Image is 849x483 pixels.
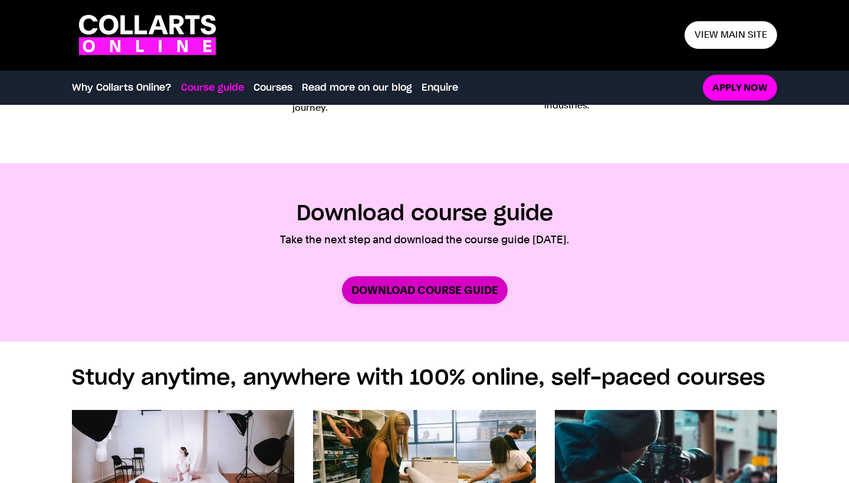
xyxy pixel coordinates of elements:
[422,81,458,95] a: Enquire
[685,21,777,49] a: View main site
[342,276,508,304] a: Download Course Guide
[302,81,412,95] a: Read more on our blog
[181,81,244,95] a: Course guide
[254,81,292,95] a: Courses
[72,81,172,95] a: Why Collarts Online?
[297,201,553,227] h2: Download course guide
[72,365,776,391] h2: Study anytime, anywhere with 100% online, self-paced courses
[703,75,777,101] a: Apply now
[280,231,569,248] p: Take the next step and download the course guide [DATE].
